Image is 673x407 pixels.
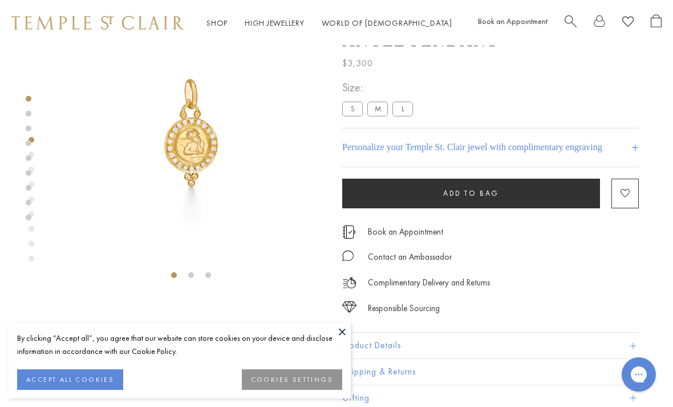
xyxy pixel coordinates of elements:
[342,102,363,116] label: S
[342,140,602,154] h4: Personalize your Temple St. Clair jewel with complimentary engraving
[367,102,388,116] label: M
[342,301,356,313] img: icon_sourcing.svg
[565,14,577,32] a: Search
[392,102,413,116] label: L
[206,18,228,28] a: ShopShop
[17,332,342,358] div: By clicking “Accept all”, you agree that our website can store cookies on your device and disclos...
[478,16,548,26] a: Book an Appointment
[342,359,639,385] button: Shipping & Returns
[342,250,354,261] img: MessageIcon-01_2.svg
[651,14,662,32] a: Open Shopping Bag
[342,179,600,208] button: Add to bag
[322,18,452,28] a: World of [DEMOGRAPHIC_DATA]World of [DEMOGRAPHIC_DATA]
[368,276,490,290] p: Complimentary Delivery and Returns
[368,225,443,238] a: Book an Appointment
[368,301,440,316] div: Responsible Sourcing
[11,16,184,30] img: Temple St. Clair
[17,369,123,390] button: ACCEPT ALL COOKIES
[631,137,639,158] h4: +
[342,225,356,239] img: icon_appointment.svg
[342,276,356,290] img: icon_delivery.svg
[616,353,662,396] iframe: Gorgias live chat messenger
[342,56,373,71] span: $3,300
[245,18,305,28] a: High JewelleryHigh Jewellery
[342,333,639,358] button: Product Details
[368,250,452,264] div: Contact an Ambassador
[342,78,417,97] span: Size:
[443,188,499,198] span: Add to bag
[29,134,34,271] div: Product gallery navigation
[242,369,342,390] button: COOKIES SETTINGS
[622,14,634,32] a: View Wishlist
[206,16,452,30] nav: Main navigation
